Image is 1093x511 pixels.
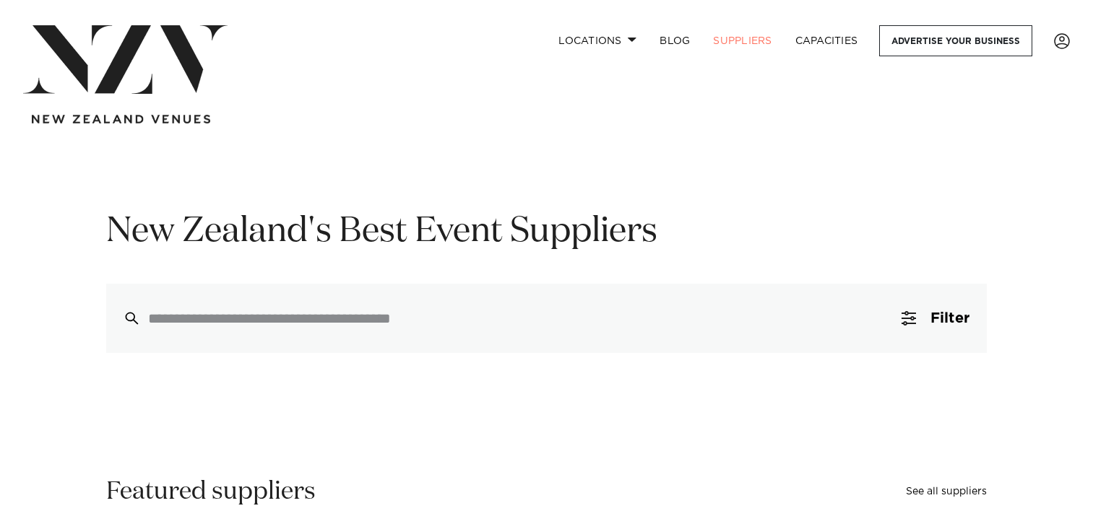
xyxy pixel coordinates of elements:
img: nzv-logo.png [23,25,228,94]
button: Filter [884,284,987,353]
a: SUPPLIERS [701,25,783,56]
h2: Featured suppliers [106,476,316,508]
a: See all suppliers [906,486,987,497]
a: BLOG [648,25,701,56]
img: new-zealand-venues-text.png [32,115,210,124]
a: Locations [547,25,648,56]
h1: New Zealand's Best Event Suppliers [106,209,987,255]
span: Filter [930,311,969,326]
a: Capacities [784,25,870,56]
a: Advertise your business [879,25,1032,56]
